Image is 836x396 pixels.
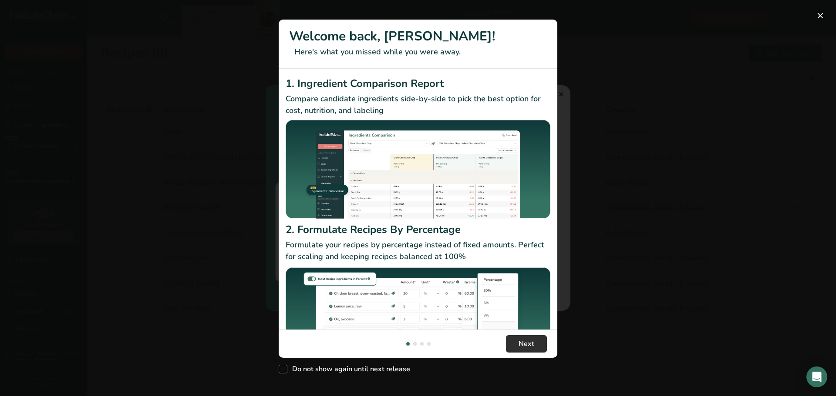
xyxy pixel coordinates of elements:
[286,239,550,263] p: Formulate your recipes by percentage instead of fixed amounts. Perfect for scaling and keeping re...
[286,120,550,219] img: Ingredient Comparison Report
[519,339,534,349] span: Next
[286,76,550,91] h2: 1. Ingredient Comparison Report
[286,222,550,237] h2: 2. Formulate Recipes By Percentage
[287,365,410,373] span: Do not show again until next release
[506,335,547,353] button: Next
[286,266,550,371] img: Formulate Recipes By Percentage
[289,46,547,58] p: Here's what you missed while you were away.
[286,93,550,116] p: Compare candidate ingredients side-by-side to pick the best option for cost, nutrition, and labeling
[289,27,547,46] h1: Welcome back, [PERSON_NAME]!
[806,366,827,387] div: Open Intercom Messenger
